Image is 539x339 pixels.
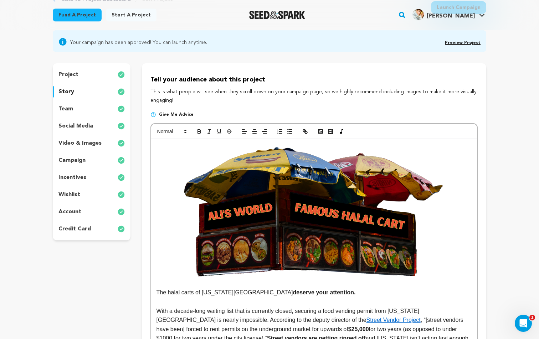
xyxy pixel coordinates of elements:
p: The halal carts of [US_STATE][GEOGRAPHIC_DATA] [156,143,472,297]
p: This is what people will see when they scroll down on your campaign page, so we highly recommend ... [150,88,478,105]
img: check-circle-full.svg [118,173,125,182]
button: incentives [53,172,130,183]
img: check-circle-full.svg [118,225,125,233]
button: story [53,86,130,98]
img: check-circle-full.svg [118,70,125,79]
a: Street Vendor Project [366,317,421,323]
span: Shivji J.'s Profile [411,8,486,23]
button: wishlist [53,189,130,200]
button: credit card [53,223,130,235]
span: 1 [529,315,535,320]
img: check-circle-full.svg [118,208,125,216]
a: Preview Project [445,41,481,45]
img: check-circle-full.svg [118,156,125,165]
button: social media [53,120,130,132]
img: check-circle-full.svg [118,122,125,130]
strong: deserve your attention. [293,289,356,295]
p: video & images [58,139,102,148]
button: account [53,206,130,218]
button: video & images [53,138,130,149]
iframe: Intercom live chat [515,315,532,332]
p: Tell your audience about this project [150,75,478,85]
p: credit card [58,225,91,233]
button: project [53,69,130,80]
span: Your campaign has been approved! You can launch anytime. [70,38,207,46]
a: Shivji J.'s Profile [411,8,486,20]
img: check-circle-full.svg [118,88,125,96]
p: account [58,208,81,216]
p: project [58,70,78,79]
p: wishlist [58,190,80,199]
p: incentives [58,173,86,182]
span: [PERSON_NAME] [427,13,475,19]
p: social media [58,122,93,130]
p: team [58,105,73,113]
strong: $25,000 [348,326,369,332]
img: help-circle.svg [150,112,156,118]
p: campaign [58,156,86,165]
img: Seed&Spark Logo Dark Mode [249,11,305,19]
span: Give me advice [159,112,194,118]
img: ff02875fc4227410.jpg [412,9,424,20]
img: check-circle-full.svg [118,105,125,113]
a: Fund a project [53,9,102,21]
button: campaign [53,155,130,166]
button: team [53,103,130,115]
a: Start a project [106,9,156,21]
a: Seed&Spark Homepage [249,11,305,19]
img: check-circle-full.svg [118,190,125,199]
p: story [58,88,74,96]
div: Shivji J.'s Profile [412,9,475,20]
img: 1758090809-title%20card@0.33x.png [180,143,448,285]
img: check-circle-full.svg [118,139,125,148]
